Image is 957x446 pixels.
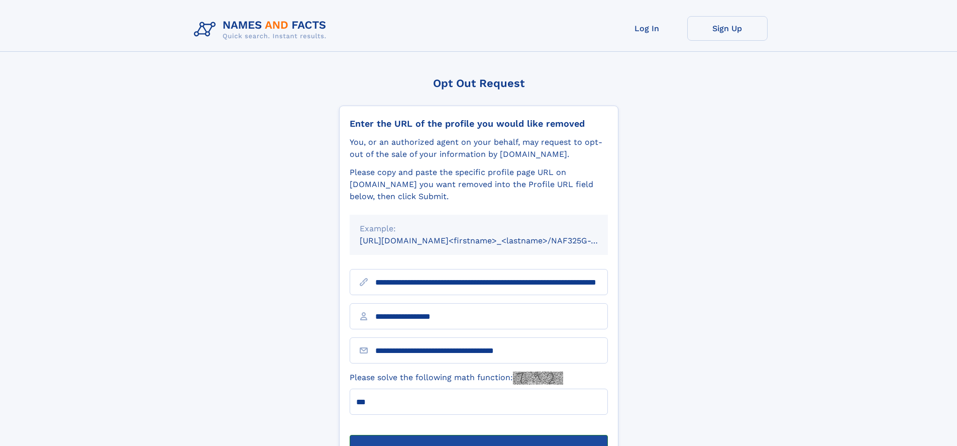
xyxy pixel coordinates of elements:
[339,77,618,90] div: Opt Out Request
[360,236,627,245] small: [URL][DOMAIN_NAME]<firstname>_<lastname>/NAF325G-xxxxxxxx
[190,16,335,43] img: Logo Names and Facts
[360,223,598,235] div: Example:
[350,372,563,385] label: Please solve the following math function:
[687,16,768,41] a: Sign Up
[350,118,608,129] div: Enter the URL of the profile you would like removed
[607,16,687,41] a: Log In
[350,166,608,203] div: Please copy and paste the specific profile page URL on [DOMAIN_NAME] you want removed into the Pr...
[350,136,608,160] div: You, or an authorized agent on your behalf, may request to opt-out of the sale of your informatio...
